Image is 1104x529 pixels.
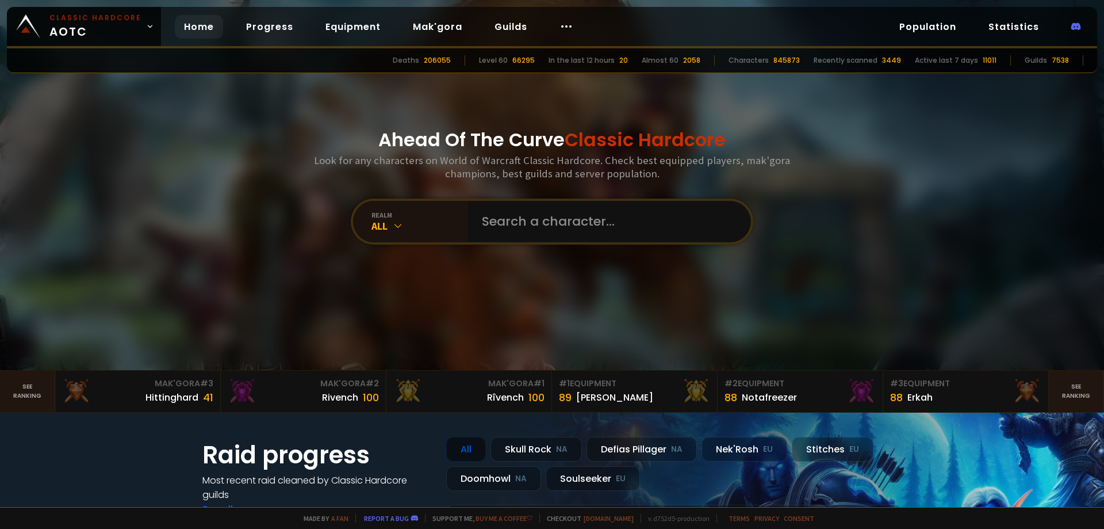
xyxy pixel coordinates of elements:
[424,55,451,66] div: 206055
[479,55,508,66] div: Level 60
[393,55,419,66] div: Deaths
[512,55,535,66] div: 66295
[619,55,628,66] div: 20
[724,390,737,405] div: 88
[62,378,213,390] div: Mak'Gora
[586,437,697,462] div: Defias Pillager
[331,514,348,523] a: a fan
[742,390,797,405] div: Notafreezer
[316,15,390,39] a: Equipment
[882,55,901,66] div: 3449
[393,378,545,390] div: Mak'Gora
[979,15,1048,39] a: Statistics
[724,378,738,389] span: # 2
[784,514,814,523] a: Consent
[475,201,737,242] input: Search a character...
[546,466,640,491] div: Soulseeker
[425,514,532,523] span: Support me,
[534,378,545,389] span: # 1
[476,514,532,523] a: Buy me a coffee
[49,13,141,23] small: Classic Hardcore
[890,378,903,389] span: # 3
[671,444,683,455] small: NA
[729,514,750,523] a: Terms
[701,437,787,462] div: Nek'Rosh
[641,514,710,523] span: v. d752d5 - production
[890,15,965,39] a: Population
[754,514,779,523] a: Privacy
[849,444,859,455] small: EU
[200,378,213,389] span: # 3
[1052,55,1069,66] div: 7538
[487,390,524,405] div: Rîvench
[366,378,379,389] span: # 2
[883,371,1049,412] a: #3Equipment88Erkah
[729,55,769,66] div: Characters
[890,378,1041,390] div: Equipment
[814,55,877,66] div: Recently scanned
[203,390,213,405] div: 41
[297,514,348,523] span: Made by
[552,371,718,412] a: #1Equipment89[PERSON_NAME]
[792,437,873,462] div: Stitches
[55,371,221,412] a: Mak'Gora#3Hittinghard41
[7,7,161,46] a: Classic HardcoreAOTC
[378,126,726,154] h1: Ahead Of The Curve
[309,154,795,180] h3: Look for any characters on World of Warcraft Classic Hardcore. Check best equipped players, mak'g...
[890,390,903,405] div: 88
[683,55,700,66] div: 2058
[485,15,536,39] a: Guilds
[145,390,198,405] div: Hittinghard
[490,437,582,462] div: Skull Rock
[907,390,933,405] div: Erkah
[371,219,468,233] div: All
[763,444,773,455] small: EU
[202,503,277,516] a: See all progress
[576,390,653,405] div: [PERSON_NAME]
[773,55,800,66] div: 845873
[446,466,541,491] div: Doomhowl
[559,390,572,405] div: 89
[528,390,545,405] div: 100
[228,378,379,390] div: Mak'Gora
[221,371,386,412] a: Mak'Gora#2Rivench100
[1025,55,1047,66] div: Guilds
[584,514,634,523] a: [DOMAIN_NAME]
[539,514,634,523] span: Checkout
[49,13,141,40] span: AOTC
[642,55,678,66] div: Almost 60
[565,127,726,153] span: Classic Hardcore
[202,473,432,502] h4: Most recent raid cleaned by Classic Hardcore guilds
[559,378,710,390] div: Equipment
[915,55,978,66] div: Active last 7 days
[559,378,570,389] span: # 1
[364,514,409,523] a: Report a bug
[515,473,527,485] small: NA
[549,55,615,66] div: In the last 12 hours
[1049,371,1104,412] a: Seeranking
[322,390,358,405] div: Rivench
[556,444,568,455] small: NA
[237,15,302,39] a: Progress
[446,437,486,462] div: All
[718,371,883,412] a: #2Equipment88Notafreezer
[616,473,626,485] small: EU
[386,371,552,412] a: Mak'Gora#1Rîvench100
[202,437,432,473] h1: Raid progress
[371,211,468,219] div: realm
[363,390,379,405] div: 100
[175,15,223,39] a: Home
[724,378,876,390] div: Equipment
[404,15,471,39] a: Mak'gora
[983,55,996,66] div: 11011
